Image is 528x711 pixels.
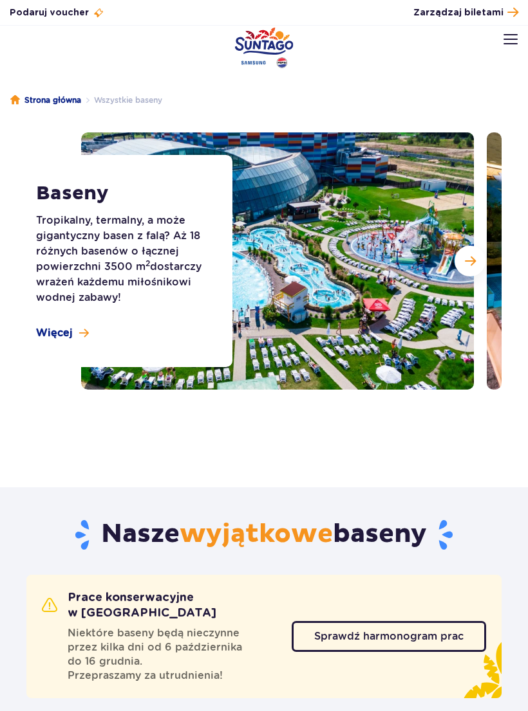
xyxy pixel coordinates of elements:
[455,246,486,276] button: Następny slajd
[36,213,213,305] p: Tropikalny, termalny, a może gigantyczny basen z falą? Aż 18 różnych basenów o łącznej powierzchn...
[314,631,464,642] span: Sprawdź harmonogram prac
[10,6,89,19] span: Podaruj voucher
[504,34,518,44] img: Open menu
[81,94,162,107] li: Wszystkie baseny
[413,4,518,21] a: Zarządzaj biletami
[10,94,81,107] a: Strona główna
[81,132,474,390] img: Zewnętrzna część Suntago z basenami i zjeżdżalniami, otoczona leżakami i zielenią
[10,6,104,19] a: Podaruj voucher
[36,326,89,340] a: Więcej
[413,6,504,19] span: Zarządzaj biletami
[180,518,333,550] span: wyjątkowe
[42,590,266,621] h2: Prace konserwacyjne w [GEOGRAPHIC_DATA]
[235,27,294,68] a: Park of Poland
[146,258,150,268] sup: 2
[36,182,213,205] h1: Baseny
[36,326,73,340] span: Więcej
[292,621,486,652] a: Sprawdź harmonogram prac
[68,626,250,683] span: Niektóre baseny będą nieczynne przez kilka dni od 6 października do 16 grudnia. Przepraszamy za u...
[26,518,502,552] h2: Nasze baseny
